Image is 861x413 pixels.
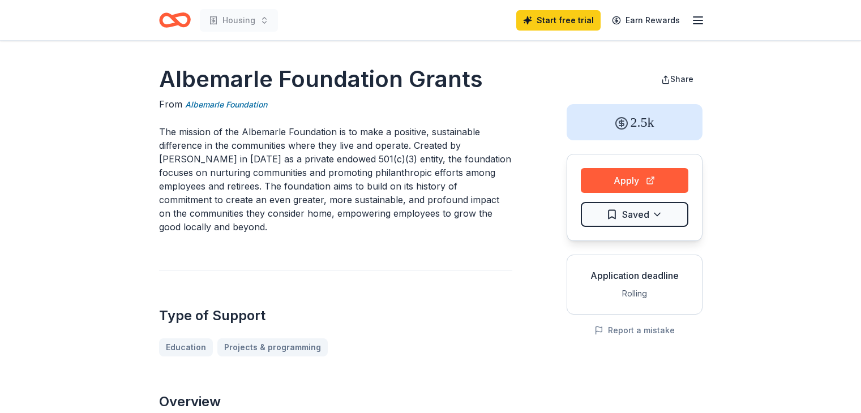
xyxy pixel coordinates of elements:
div: Rolling [576,287,693,300]
a: Education [159,338,213,356]
div: From [159,97,512,111]
span: Share [670,74,693,84]
p: The mission of the Albemarle Foundation is to make a positive, sustainable difference in the comm... [159,125,512,234]
button: Report a mistake [594,324,675,337]
button: Apply [581,168,688,193]
a: Home [159,7,191,33]
span: Saved [622,207,649,222]
a: Earn Rewards [605,10,687,31]
h1: Albemarle Foundation Grants [159,63,512,95]
button: Share [652,68,702,91]
a: Start free trial [516,10,601,31]
div: Application deadline [576,269,693,282]
button: Housing [200,9,278,32]
h2: Overview [159,393,512,411]
span: Housing [222,14,255,27]
div: 2.5k [567,104,702,140]
button: Saved [581,202,688,227]
h2: Type of Support [159,307,512,325]
a: Albemarle Foundation [185,98,267,111]
a: Projects & programming [217,338,328,356]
